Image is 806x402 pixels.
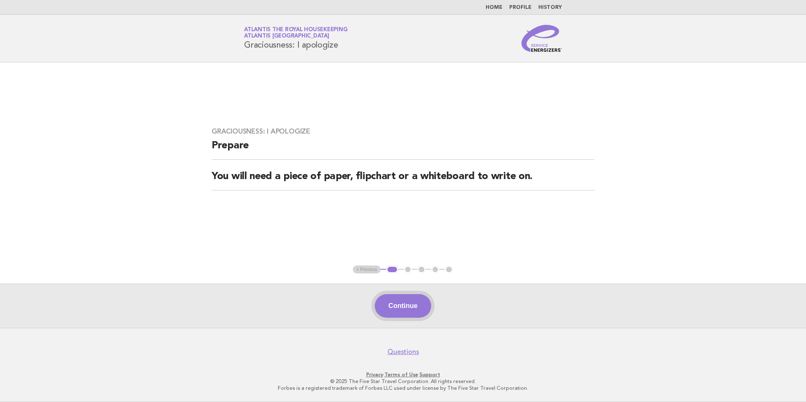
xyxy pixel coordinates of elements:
[244,34,329,39] span: Atlantis [GEOGRAPHIC_DATA]
[384,372,418,378] a: Terms of Use
[145,385,661,391] p: Forbes is a registered trademark of Forbes LLC used under license by The Five Star Travel Corpora...
[366,372,383,378] a: Privacy
[145,378,661,385] p: © 2025 The Five Star Travel Corporation. All rights reserved.
[212,127,594,136] h3: Graciousness: I apologize
[212,170,594,190] h2: You will need a piece of paper, flipchart or a whiteboard to write on.
[538,5,562,10] a: History
[387,348,419,356] a: Questions
[486,5,502,10] a: Home
[145,371,661,378] p: · ·
[386,265,398,274] button: 1
[521,25,562,52] img: Service Energizers
[375,294,431,318] button: Continue
[509,5,532,10] a: Profile
[244,27,347,49] h1: Graciousness: I apologize
[419,372,440,378] a: Support
[212,139,594,160] h2: Prepare
[244,27,347,39] a: Atlantis the Royal HousekeepingAtlantis [GEOGRAPHIC_DATA]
